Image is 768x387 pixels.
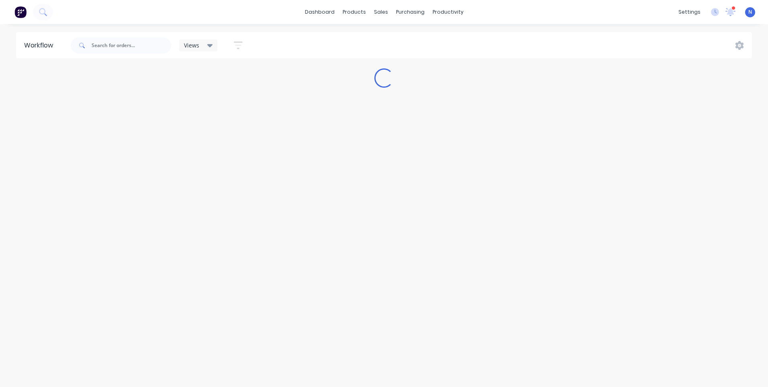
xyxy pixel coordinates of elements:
a: dashboard [301,6,339,18]
div: purchasing [392,6,429,18]
span: N [748,8,752,16]
span: Views [184,41,199,49]
div: productivity [429,6,468,18]
input: Search for orders... [92,37,171,54]
div: sales [370,6,392,18]
div: products [339,6,370,18]
div: settings [674,6,705,18]
div: Workflow [24,41,57,50]
img: Factory [14,6,27,18]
